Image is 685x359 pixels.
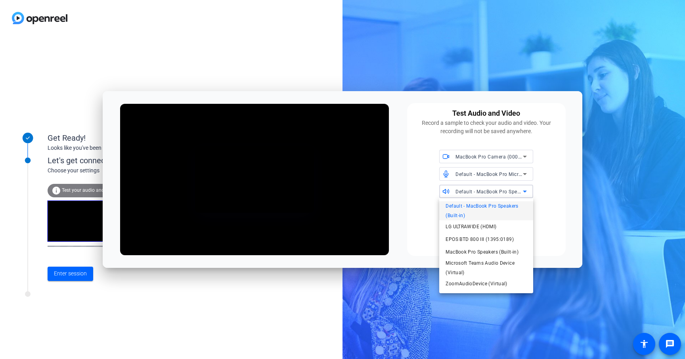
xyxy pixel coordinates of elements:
[446,247,519,257] span: MacBook Pro Speakers (Built-in)
[446,258,527,277] span: Microsoft Teams Audio Device (Virtual)
[446,279,507,288] span: ZoomAudioDevice (Virtual)
[446,235,514,244] span: EPOS BTD 800 III (1395:0189)
[446,201,527,220] span: Default - MacBook Pro Speakers (Built-in)
[446,222,496,231] span: LG ULTRAWIDE (HDMI)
